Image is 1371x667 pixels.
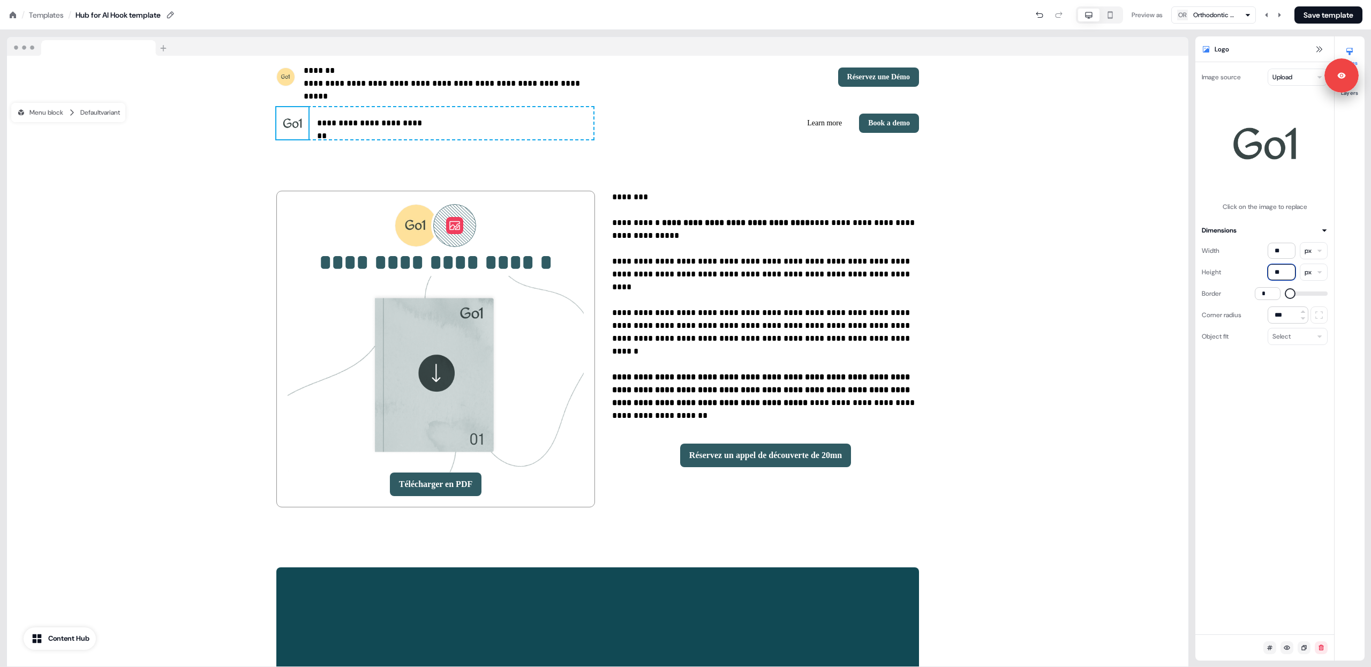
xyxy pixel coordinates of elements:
img: Browser topbar [7,37,171,56]
button: Select [1268,328,1328,345]
div: Height [1202,264,1221,281]
img: Image [288,276,584,473]
div: Corner radius [1202,306,1241,324]
button: Learn more [799,114,850,133]
div: Learn moreBook a demo [602,114,919,133]
div: Télécharger en PDF [288,473,584,496]
button: Télécharger en PDF [390,473,481,496]
div: Hub for AI Hook template [76,10,161,20]
div: Preview as [1132,10,1163,20]
div: px [1305,267,1312,278]
a: Templates [29,10,64,20]
div: Click on the image to replace [1202,201,1328,212]
div: / [68,9,71,21]
div: Select [1272,331,1291,342]
div: Content Hub [48,633,89,644]
span: Logo [1215,44,1229,55]
button: Réservez une Démo [838,68,919,87]
div: Image source [1202,69,1241,86]
div: Width [1202,242,1219,259]
button: Save template [1294,6,1362,24]
div: px [1305,245,1312,256]
div: / [21,9,25,21]
div: Object fit [1202,328,1229,345]
div: Upload [1272,72,1292,83]
div: OR [1178,10,1187,20]
div: Dimensions [1202,225,1237,236]
button: Book a demo [859,114,919,133]
div: Menu block [17,107,63,118]
div: Orthodontic Partners [1193,10,1236,20]
button: Styles [1335,43,1365,66]
button: Réservez un appel de découverte de 20mn [680,444,851,467]
div: Border [1202,285,1221,302]
button: Content Hub [24,627,96,650]
div: Réservez une Démo [602,68,919,87]
button: OROrthodontic Partners [1171,6,1256,24]
div: Default variant [80,107,120,118]
button: Dimensions [1202,225,1328,236]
